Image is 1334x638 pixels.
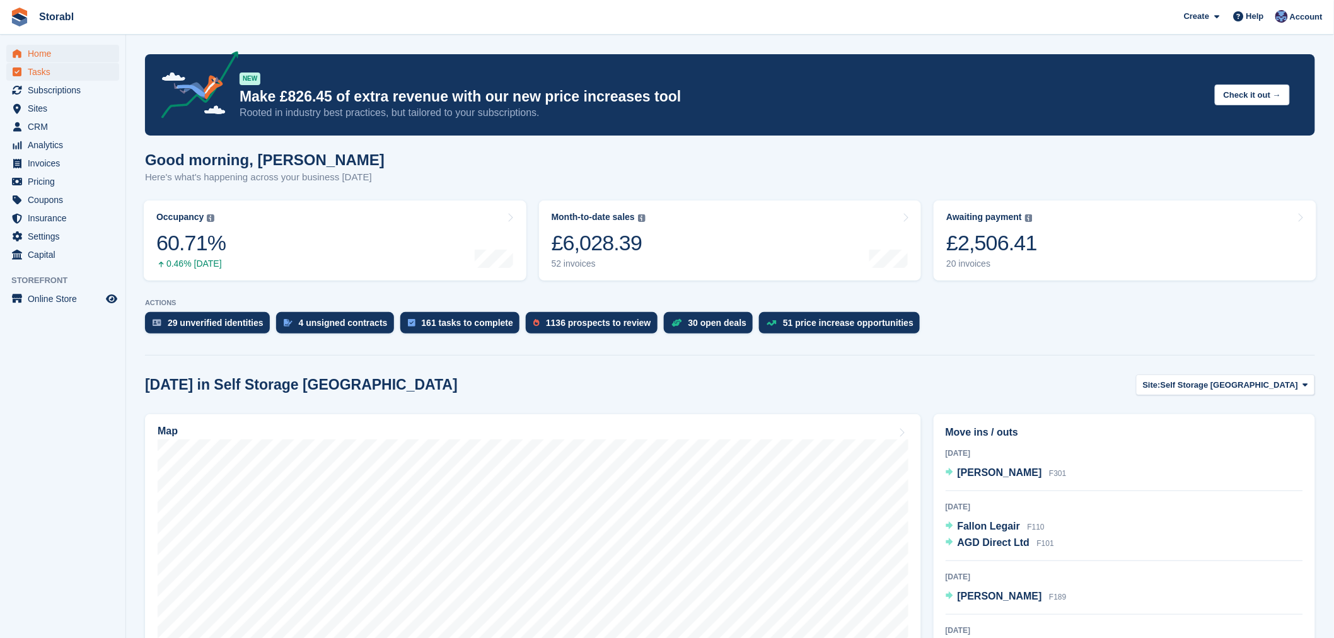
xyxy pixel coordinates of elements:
[1037,539,1054,548] span: F101
[1246,10,1264,23] span: Help
[145,151,385,168] h1: Good morning, [PERSON_NAME]
[6,45,119,62] a: menu
[6,154,119,172] a: menu
[958,467,1042,478] span: [PERSON_NAME]
[6,63,119,81] a: menu
[207,214,214,222] img: icon-info-grey-7440780725fd019a000dd9b08b2336e03edf1995a4989e88bcd33f0948082b44.svg
[552,212,635,223] div: Month-to-date sales
[1161,379,1298,391] span: Self Storage [GEOGRAPHIC_DATA]
[946,230,1037,256] div: £2,506.41
[153,319,161,327] img: verify_identity-adf6edd0f0f0b5bbfe63781bf79b02c33cf7c696d77639b501bdc392416b5a36.svg
[934,200,1316,281] a: Awaiting payment £2,506.41 20 invoices
[946,501,1303,513] div: [DATE]
[946,519,1045,535] a: Fallon Legair F110
[946,212,1022,223] div: Awaiting payment
[145,170,385,185] p: Here's what's happening across your business [DATE]
[946,425,1303,440] h2: Move ins / outs
[958,591,1042,601] span: [PERSON_NAME]
[946,589,1067,605] a: [PERSON_NAME] F189
[28,290,103,308] span: Online Store
[958,537,1030,548] span: AGD Direct Ltd
[1290,11,1323,23] span: Account
[6,81,119,99] a: menu
[28,209,103,227] span: Insurance
[28,118,103,136] span: CRM
[946,258,1037,269] div: 20 invoices
[408,319,415,327] img: task-75834270c22a3079a89374b754ae025e5fb1db73e45f91037f5363f120a921f8.svg
[151,51,239,123] img: price-adjustments-announcement-icon-8257ccfd72463d97f412b2fc003d46551f7dbcb40ab6d574587a9cd5c0d94...
[400,312,526,340] a: 161 tasks to complete
[240,88,1205,106] p: Make £826.45 of extra revenue with our new price increases tool
[6,290,119,308] a: menu
[526,312,664,340] a: 1136 prospects to review
[299,318,388,328] div: 4 unsigned contracts
[145,376,458,393] h2: [DATE] in Self Storage [GEOGRAPHIC_DATA]
[1049,469,1066,478] span: F301
[6,100,119,117] a: menu
[1215,84,1290,105] button: Check it out →
[28,173,103,190] span: Pricing
[546,318,651,328] div: 1136 prospects to review
[240,72,260,85] div: NEW
[28,63,103,81] span: Tasks
[946,448,1303,459] div: [DATE]
[276,312,400,340] a: 4 unsigned contracts
[6,173,119,190] a: menu
[28,246,103,264] span: Capital
[145,312,276,340] a: 29 unverified identities
[104,291,119,306] a: Preview store
[1184,10,1209,23] span: Create
[34,6,79,27] a: Storabl
[533,319,540,327] img: prospect-51fa495bee0391a8d652442698ab0144808aea92771e9ea1ae160a38d050c398.svg
[638,214,646,222] img: icon-info-grey-7440780725fd019a000dd9b08b2336e03edf1995a4989e88bcd33f0948082b44.svg
[1049,593,1066,601] span: F189
[28,136,103,154] span: Analytics
[6,118,119,136] a: menu
[156,258,226,269] div: 0.46% [DATE]
[946,625,1303,636] div: [DATE]
[552,258,646,269] div: 52 invoices
[6,191,119,209] a: menu
[688,318,747,328] div: 30 open deals
[946,571,1303,583] div: [DATE]
[759,312,926,340] a: 51 price increase opportunities
[671,318,682,327] img: deal-1b604bf984904fb50ccaf53a9ad4b4a5d6e5aea283cecdc64d6e3604feb123c2.svg
[1275,10,1288,23] img: Tegan Ewart
[6,136,119,154] a: menu
[552,230,646,256] div: £6,028.39
[28,154,103,172] span: Invoices
[958,521,1021,531] span: Fallon Legair
[28,228,103,245] span: Settings
[946,465,1067,482] a: [PERSON_NAME] F301
[28,81,103,99] span: Subscriptions
[28,191,103,209] span: Coupons
[422,318,514,328] div: 161 tasks to complete
[28,100,103,117] span: Sites
[6,209,119,227] a: menu
[145,299,1315,307] p: ACTIONS
[946,535,1054,552] a: AGD Direct Ltd F101
[156,212,204,223] div: Occupancy
[6,228,119,245] a: menu
[10,8,29,26] img: stora-icon-8386f47178a22dfd0bd8f6a31ec36ba5ce8667c1dd55bd0f319d3a0aa187defe.svg
[664,312,760,340] a: 30 open deals
[11,274,125,287] span: Storefront
[1028,523,1045,531] span: F110
[539,200,922,281] a: Month-to-date sales £6,028.39 52 invoices
[158,426,178,437] h2: Map
[156,230,226,256] div: 60.71%
[144,200,526,281] a: Occupancy 60.71% 0.46% [DATE]
[6,246,119,264] a: menu
[28,45,103,62] span: Home
[1143,379,1161,391] span: Site:
[783,318,913,328] div: 51 price increase opportunities
[168,318,264,328] div: 29 unverified identities
[767,320,777,326] img: price_increase_opportunities-93ffe204e8149a01c8c9dc8f82e8f89637d9d84a8eef4429ea346261dce0b2c0.svg
[1136,374,1315,395] button: Site: Self Storage [GEOGRAPHIC_DATA]
[1025,214,1033,222] img: icon-info-grey-7440780725fd019a000dd9b08b2336e03edf1995a4989e88bcd33f0948082b44.svg
[284,319,293,327] img: contract_signature_icon-13c848040528278c33f63329250d36e43548de30e8caae1d1a13099fd9432cc5.svg
[240,106,1205,120] p: Rooted in industry best practices, but tailored to your subscriptions.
